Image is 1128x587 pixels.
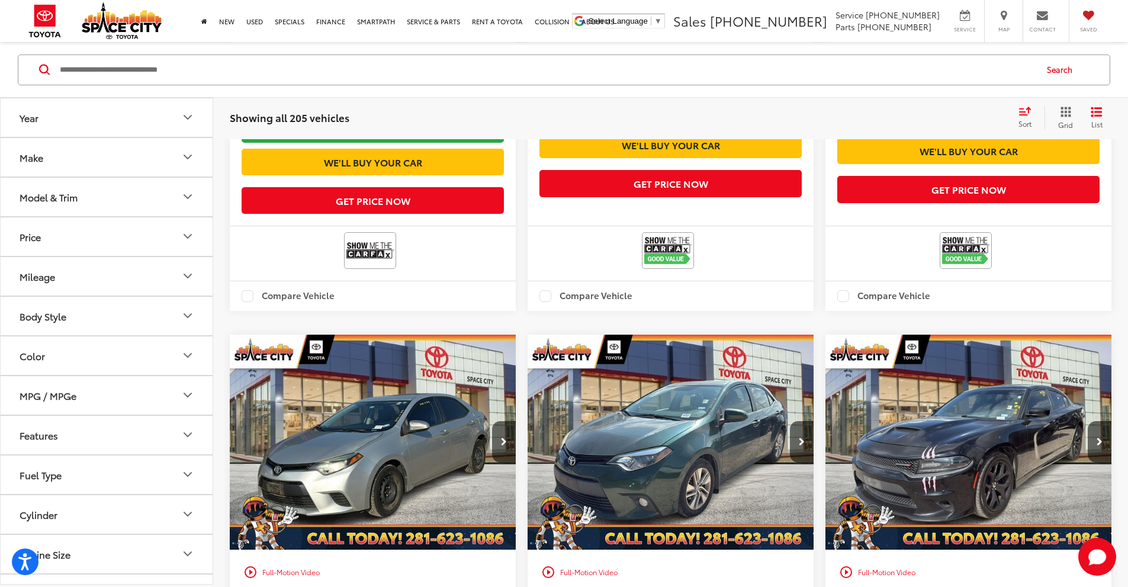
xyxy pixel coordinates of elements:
[837,137,1100,164] a: We'll Buy Your Car
[181,547,195,561] div: Engine Size
[181,467,195,482] div: Fuel Type
[589,17,648,25] span: Select Language
[181,507,195,521] div: Cylinder
[181,348,195,363] div: Color
[1,296,214,335] button: Body StyleBody Style
[1,137,214,176] button: MakeMake
[229,335,517,550] div: 2015 Toyota COROLLA L 0
[229,335,517,551] img: 2015 Toyota COROLLA LE GRADE FWD
[539,170,802,197] button: Get Price Now
[654,17,662,25] span: ▼
[527,335,815,550] div: 2014 Toyota COROLLA LE ECO 0
[1,376,214,414] button: MPG / MPGeMPG / MPGe
[20,429,58,440] div: Features
[20,270,55,281] div: Mileage
[20,548,70,559] div: Engine Size
[181,229,195,243] div: Price
[230,110,349,124] span: Showing all 205 vehicles
[181,309,195,323] div: Body Style
[242,187,504,214] button: Get Price Now
[539,131,802,158] a: We'll Buy Your Car
[644,235,692,266] img: View CARFAX report
[1058,119,1073,129] span: Grid
[20,508,57,519] div: Cylinder
[20,310,66,321] div: Body Style
[710,11,827,30] span: [PHONE_NUMBER]
[866,9,940,21] span: [PHONE_NUMBER]
[1078,538,1116,576] svg: Start Chat
[20,151,43,162] div: Make
[20,469,62,480] div: Fuel Type
[181,388,195,402] div: MPG / MPGe
[1082,105,1111,129] button: List View
[59,55,1036,84] input: Search by Make, Model, or Keyword
[1088,421,1111,463] button: Next image
[242,149,504,175] a: We'll Buy Your Car
[857,21,931,33] span: [PHONE_NUMBER]
[942,235,989,266] img: View CARFAX report
[1,98,214,136] button: YearYear
[20,230,41,242] div: Price
[1,177,214,216] button: Model & TrimModel & Trim
[1045,105,1082,129] button: Grid View
[20,389,76,400] div: MPG / MPGe
[1018,118,1031,129] span: Sort
[790,421,814,463] button: Next image
[837,290,930,302] label: Compare Vehicle
[181,110,195,124] div: Year
[1,455,214,493] button: Fuel TypeFuel Type
[82,2,162,39] img: Space City Toyota
[837,176,1100,203] button: Get Price Now
[20,191,78,202] div: Model & Trim
[492,421,516,463] button: Next image
[229,335,517,550] a: 2015 Toyota COROLLA LE GRADE FWD2015 Toyota COROLLA LE GRADE FWD2015 Toyota COROLLA LE GRADE FWD2...
[1,217,214,255] button: PricePrice
[1,495,214,533] button: CylinderCylinder
[181,190,195,204] div: Model & Trim
[673,11,706,30] span: Sales
[181,428,195,442] div: Features
[835,9,863,21] span: Service
[835,21,855,33] span: Parts
[589,17,662,25] a: Select Language​
[1075,25,1101,33] span: Saved
[1091,118,1103,129] span: List
[539,290,632,302] label: Compare Vehicle
[1036,54,1090,84] button: Search
[1,336,214,374] button: ColorColor
[952,25,978,33] span: Service
[1,256,214,295] button: MileageMileage
[825,335,1113,550] div: 2019 Dodge Charger GT 0
[825,335,1113,550] a: 2019 Dodge Charger GT RWD2019 Dodge Charger GT RWD2019 Dodge Charger GT RWD2019 Dodge Charger GT RWD
[1,534,214,573] button: Engine SizeEngine Size
[1029,25,1056,33] span: Contact
[527,335,815,551] img: 2014 Toyota COROLLA LE ECO PREMIUM
[181,269,195,283] div: Mileage
[242,290,335,302] label: Compare Vehicle
[527,335,815,550] a: 2014 Toyota COROLLA LE ECO PREMIUM2014 Toyota COROLLA LE ECO PREMIUM2014 Toyota COROLLA LE ECO PR...
[991,25,1017,33] span: Map
[1078,538,1116,576] button: Toggle Chat Window
[20,111,38,123] div: Year
[181,150,195,164] div: Make
[20,349,45,361] div: Color
[1013,105,1045,129] button: Select sort value
[1,415,214,454] button: FeaturesFeatures
[346,235,394,266] img: View CARFAX report
[825,335,1113,551] img: 2019 Dodge Charger GT RWD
